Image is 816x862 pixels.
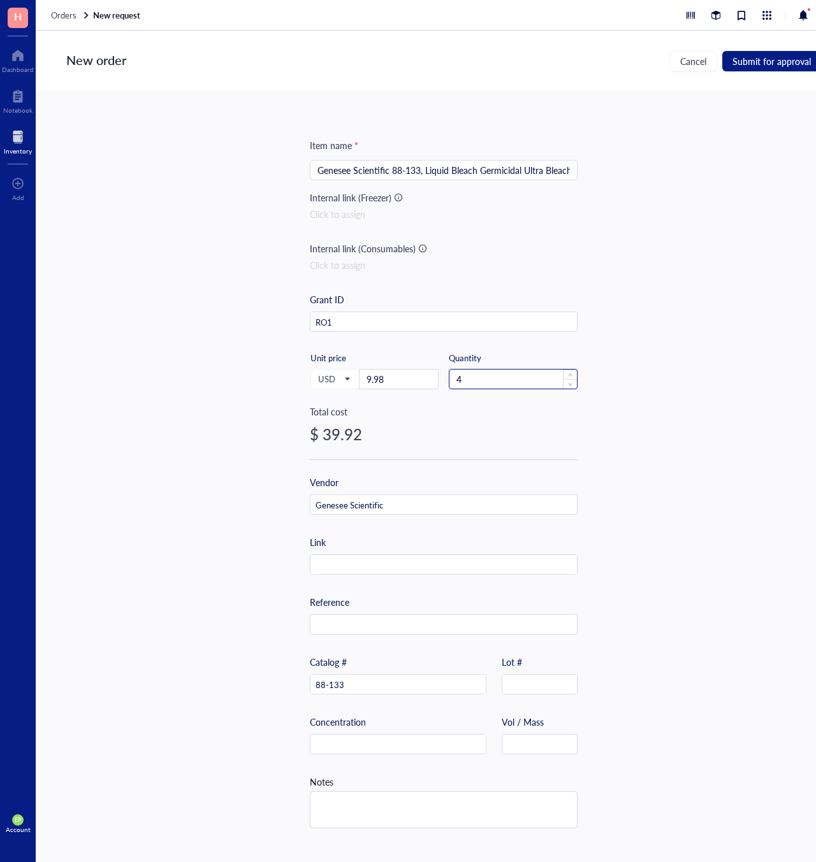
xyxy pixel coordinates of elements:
a: Orders [51,10,91,21]
div: Grant ID [310,292,344,306]
button: Cancel [669,51,717,71]
a: Inventory [4,127,32,155]
span: Orders [51,9,76,21]
span: USD [318,373,349,385]
span: EP [15,817,21,823]
span: H [14,8,22,24]
div: Vendor [310,475,339,489]
div: Internal link (Freezer) [310,190,391,205]
span: Increase Value [563,370,577,379]
div: Item name [310,138,358,152]
a: Notebook [3,86,33,114]
div: Account [6,826,31,833]
div: Notebook [3,106,33,114]
div: $ 39.92 [310,424,578,444]
span: Submit for approval [732,56,811,66]
div: Inventory [4,147,32,155]
div: Add [12,194,24,201]
div: New order [66,51,126,71]
span: down [568,382,572,387]
div: Catalog # [310,655,347,669]
div: Unit price [310,352,390,364]
div: Total cost [310,405,578,419]
div: Internal link (Consumables) [310,241,416,255]
div: Reference [310,595,349,609]
div: Link [310,535,326,549]
a: Dashboard [2,45,34,73]
a: New request [93,10,143,21]
span: Cancel [680,56,706,66]
div: Click to assign [310,258,578,272]
span: Decrease Value [563,379,577,389]
div: Concentration [310,715,366,729]
div: Quantity [449,352,578,364]
div: Vol / Mass [502,715,544,729]
div: Lot # [502,655,522,669]
span: up [568,373,572,377]
div: Notes [310,775,333,789]
div: Dashboard [2,66,34,73]
div: Click to assign [310,207,578,221]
